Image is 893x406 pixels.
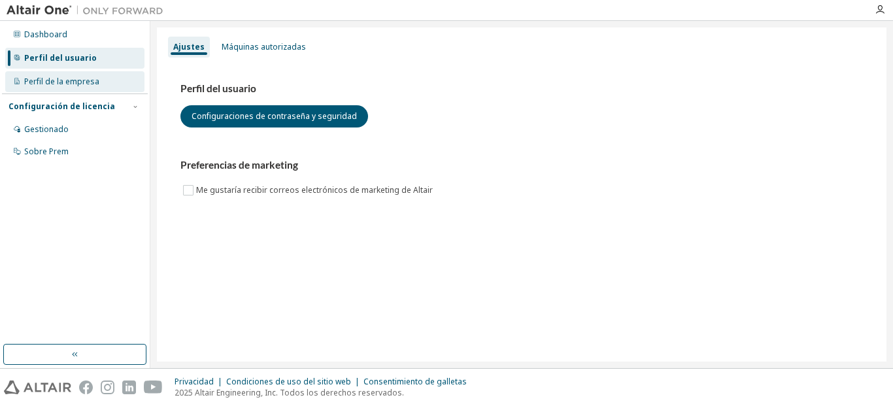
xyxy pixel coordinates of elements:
[8,101,115,112] div: Configuración de licencia
[101,381,114,394] img: instagram.svg
[175,387,475,398] p: 2025 Altair Engineering, Inc. Todos los derechos reservados.
[175,377,226,387] div: Privacidad
[180,105,368,127] button: Configuraciones de contraseña y seguridad
[363,377,475,387] div: Consentimiento de galletas
[7,4,170,17] img: Altair Uno
[173,42,205,52] div: Ajustes
[180,159,863,172] h3: Preferencias de marketing
[144,381,163,394] img: youtube.svg
[24,146,69,157] div: Sobre Prem
[226,377,363,387] div: Condiciones de uso del sitio web
[24,29,67,40] div: Dashboard
[222,42,306,52] div: Máquinas autorizadas
[79,381,93,394] img: facebook.svg
[180,82,863,95] h3: Perfil del usuario
[24,124,69,135] div: Gestionado
[24,76,99,87] div: Perfil de la empresa
[122,381,136,394] img: linkedin.svg
[4,381,71,394] img: altair_logo.svg
[196,182,435,198] label: Me gustaría recibir correos electrónicos de marketing de Altair
[24,53,97,63] div: Perfil del usuario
